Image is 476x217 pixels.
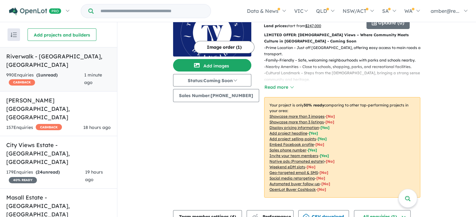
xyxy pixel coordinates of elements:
[95,4,209,18] input: Try estate name, suburb, builder or developer
[316,176,325,180] span: [No]
[308,148,317,152] span: [ Yes ]
[36,124,62,130] span: CASHBACK
[269,187,316,192] u: OpenLot Buyer Cashback
[325,120,334,124] span: [ No ]
[269,114,325,119] u: Showcase more than 3 images
[11,32,17,37] img: sort.svg
[269,131,307,136] u: Add project headline
[38,72,40,78] span: 1
[269,120,324,124] u: Showcase more than 3 listings
[6,141,111,166] h5: City Views Estate - [GEOGRAPHIC_DATA] , [GEOGRAPHIC_DATA]
[194,41,254,53] button: Image order (1)
[269,142,314,147] u: Embed Facebook profile
[326,159,335,164] span: [No]
[6,169,85,184] div: 179 Enquir ies
[366,17,410,29] button: Update (0)
[326,114,335,119] span: [ No ]
[304,103,324,107] b: 30 % ready
[264,23,362,29] p: start from
[269,153,318,158] u: Invite your team members
[9,79,35,86] span: CASHBACK
[320,170,328,175] span: [No]
[264,45,425,57] p: - Prime Location – Just off [GEOGRAPHIC_DATA], offering easy access to main roads and transport.
[6,72,84,86] div: 990 Enquir ies
[264,70,425,83] p: - Cultural Landmark – Steps from the [DEMOGRAPHIC_DATA], bringing a strong sense of community and...
[173,59,251,72] button: Add images
[321,181,330,186] span: [No]
[6,124,62,131] div: 157 Enquir ies
[9,7,61,15] img: Openlot PRO Logo White
[6,96,111,121] h5: [PERSON_NAME][GEOGRAPHIC_DATA] , [GEOGRAPHIC_DATA]
[431,8,459,14] span: amber@re...
[264,32,420,45] p: LIMITED OFFER: [DEMOGRAPHIC_DATA] Views – Where Community Meets Culture in [GEOGRAPHIC_DATA] - Co...
[9,177,37,183] span: 40 % READY
[173,89,259,102] button: Sales Number:[PHONE_NUMBER]
[6,52,111,69] h5: Riverwalk - [GEOGRAPHIC_DATA] , [GEOGRAPHIC_DATA]
[320,125,330,130] span: [ Yes ]
[264,64,425,70] p: - Nearby Amenities – Close to schools, shopping, parks, and recreational facilities.
[269,181,320,186] u: Automated buyer follow-up
[173,74,251,86] button: Status:Coming Soon
[269,165,305,169] u: Weekend eDM slots
[269,148,306,152] u: Sales phone number
[318,136,327,141] span: [ Yes ]
[28,28,96,41] button: Add projects and builders
[269,125,319,130] u: Display pricing information
[269,176,315,180] u: Social media retargeting
[307,165,315,169] span: [No]
[264,84,294,91] button: Read more
[85,169,103,182] span: 19 hours ago
[309,131,318,136] span: [ Yes ]
[320,153,329,158] span: [ Yes ]
[37,169,43,175] span: 24
[269,159,324,164] u: Native ads (Promoted estate)
[264,23,286,28] b: Land prices
[83,125,111,130] span: 18 hours ago
[317,187,326,192] span: [No]
[36,169,60,175] strong: ( unread)
[305,23,321,28] u: $ 247,000
[269,136,316,141] u: Add project selling-points
[264,57,425,63] p: - Family-Friendly – Safe, welcoming neighbourhoods with parks and schools nearby.
[173,10,251,57] img: Temple Views Estate - Deanside
[36,72,58,78] strong: ( unread)
[269,170,318,175] u: Geo-targeted email & SMS
[315,142,324,147] span: [ No ]
[264,97,420,198] p: Your project is only comparing to other top-performing projects in your area: - - - - - - - - - -...
[84,72,102,85] span: 1 minute ago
